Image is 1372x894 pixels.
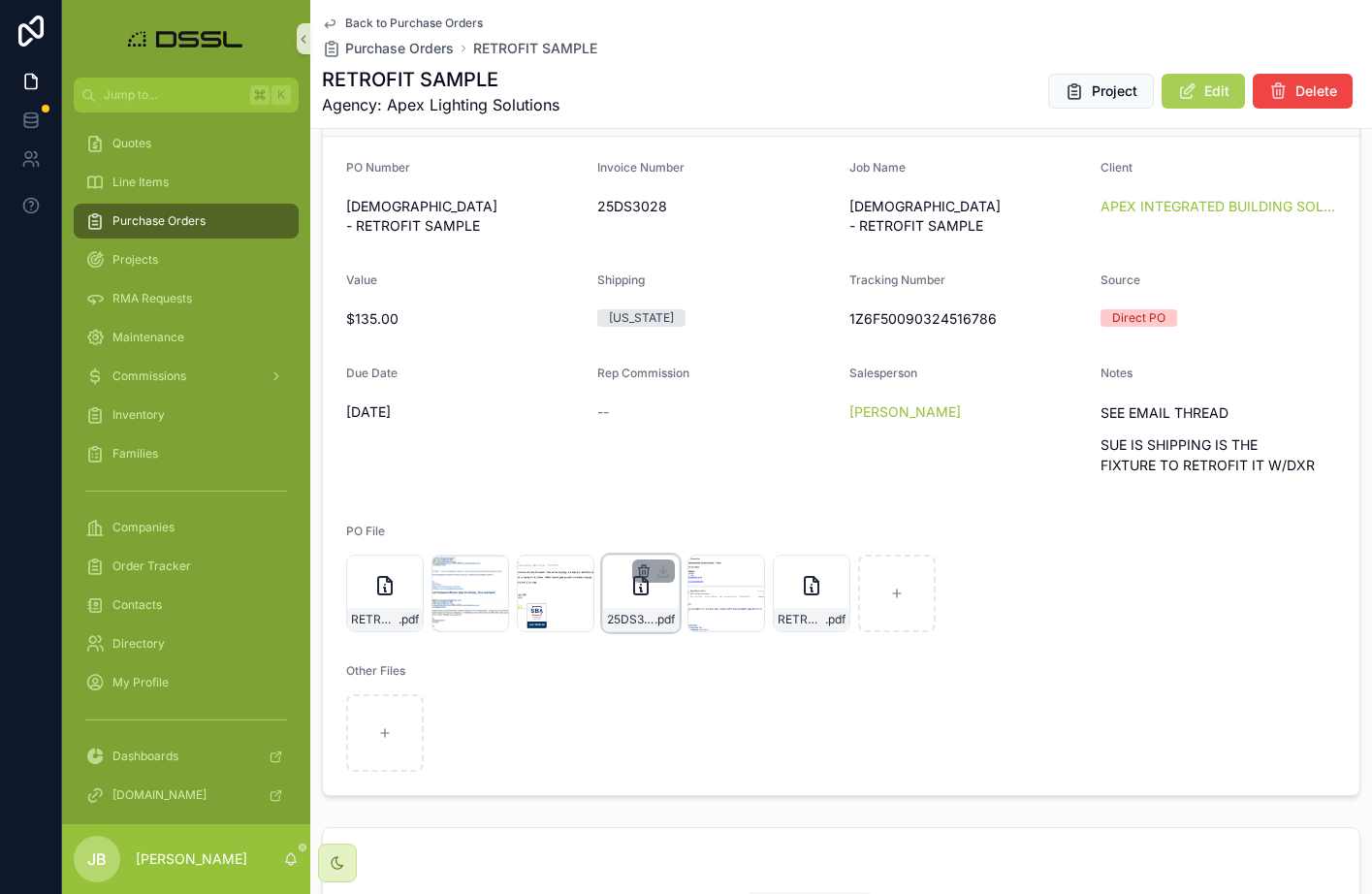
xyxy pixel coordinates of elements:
[112,749,178,764] span: Dashboards
[778,612,825,627] span: RETROFIT-SAMPLE---25DS3028
[825,612,846,627] span: .pdf
[597,197,833,216] span: 25DS3028
[112,368,186,384] span: Commissions
[112,252,158,268] span: Projects
[1112,309,1165,327] div: Direct PO
[74,510,299,545] a: Companies
[1101,434,1336,475] p: SUE IS SHIPPING IS THE FIXTURE TO RETROFIT IT W/DXR
[74,549,299,584] a: Order Tracker
[136,849,247,869] p: [PERSON_NAME]
[122,23,251,54] img: App logo
[1101,366,1133,380] span: Notes
[322,39,454,58] a: Purchase Orders
[1101,197,1336,216] a: APEX INTEGRATED BUILDING SOLUTIONS
[849,309,1085,329] span: 1Z6F50090324516786
[74,739,299,774] a: Dashboards
[346,366,398,380] span: Due Date
[849,402,961,422] a: [PERSON_NAME]
[607,612,654,627] span: 25DS3028-INVOICE
[849,160,906,175] span: Job Name
[112,330,184,345] span: Maintenance
[346,309,582,329] span: $135.00
[609,309,674,327] div: [US_STATE]
[1101,402,1336,423] p: SEE EMAIL THREAD
[322,16,483,31] a: Back to Purchase Orders
[74,359,299,394] a: Commissions
[1204,81,1229,101] span: Edit
[346,160,410,175] span: PO Number
[322,93,559,116] span: Agency: Apex Lighting Solutions
[849,366,917,380] span: Salesperson
[112,291,192,306] span: RMA Requests
[273,87,289,103] span: K
[74,281,299,316] a: RMA Requests
[1048,74,1154,109] button: Project
[112,520,175,535] span: Companies
[74,436,299,471] a: Families
[74,320,299,355] a: Maintenance
[597,366,689,380] span: Rep Commission
[87,847,107,871] span: JB
[112,597,162,613] span: Contacts
[112,787,207,803] span: [DOMAIN_NAME]
[1101,160,1133,175] span: Client
[1162,74,1245,109] button: Edit
[74,126,299,161] a: Quotes
[346,524,385,538] span: PO File
[345,39,454,58] span: Purchase Orders
[112,446,158,462] span: Families
[473,39,597,58] a: RETROFIT SAMPLE
[74,78,299,112] button: Jump to...K
[849,197,1085,236] span: [DEMOGRAPHIC_DATA] - RETROFIT SAMPLE
[112,175,169,190] span: Line Items
[345,16,483,31] span: Back to Purchase Orders
[74,242,299,277] a: Projects
[112,675,169,690] span: My Profile
[74,588,299,623] a: Contacts
[1295,81,1337,101] span: Delete
[346,402,582,422] span: [DATE]
[74,778,299,813] a: [DOMAIN_NAME]
[112,407,165,423] span: Inventory
[62,112,310,824] div: scrollable content
[112,136,151,151] span: Quotes
[346,663,405,678] span: Other Files
[74,204,299,239] a: Purchase Orders
[1092,81,1137,101] span: Project
[654,612,675,627] span: .pdf
[112,636,165,652] span: Directory
[322,66,559,93] h1: RETROFIT SAMPLE
[399,612,419,627] span: .pdf
[74,626,299,661] a: Directory
[849,272,945,287] span: Tracking Number
[112,213,206,229] span: Purchase Orders
[74,165,299,200] a: Line Items
[74,665,299,700] a: My Profile
[74,398,299,432] a: Inventory
[597,402,609,422] span: --
[1101,272,1140,287] span: Source
[346,197,582,236] span: [DEMOGRAPHIC_DATA] - RETROFIT SAMPLE
[597,272,645,287] span: Shipping
[1253,74,1353,109] button: Delete
[351,612,399,627] span: RETROFIT-SAMPLE-PACKING-SLIP
[597,160,685,175] span: Invoice Number
[112,559,191,574] span: Order Tracker
[346,272,377,287] span: Value
[104,87,242,103] span: Jump to...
